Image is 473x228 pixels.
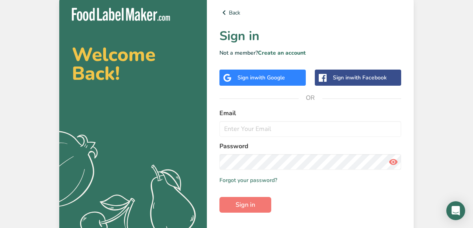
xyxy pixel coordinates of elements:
[258,49,306,57] a: Create an account
[333,74,387,82] div: Sign in
[237,74,285,82] div: Sign in
[219,197,271,213] button: Sign in
[219,49,401,57] p: Not a member?
[72,8,170,21] img: Food Label Maker
[72,45,194,83] h2: Welcome Back!
[254,74,285,81] span: with Google
[219,176,277,184] a: Forgot your password?
[350,74,387,81] span: with Facebook
[236,200,255,210] span: Sign in
[446,201,465,220] div: Open Intercom Messenger
[219,142,401,151] label: Password
[299,86,322,110] span: OR
[219,108,401,118] label: Email
[219,121,401,137] input: Enter Your Email
[219,27,401,46] h1: Sign in
[219,8,401,17] a: Back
